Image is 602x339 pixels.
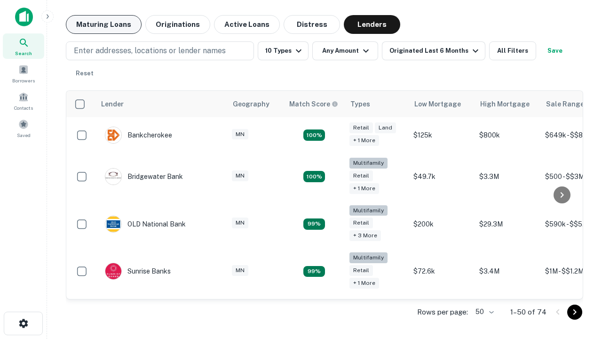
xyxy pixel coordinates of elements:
[349,122,373,133] div: Retail
[12,77,35,84] span: Borrowers
[214,15,280,34] button: Active Loans
[409,248,475,295] td: $72.6k
[567,305,582,320] button: Go to next page
[66,15,142,34] button: Maturing Loans
[409,201,475,248] td: $200k
[227,91,284,117] th: Geography
[105,263,121,279] img: picture
[303,266,325,277] div: Matching Properties: 11, hasApolloMatch: undefined
[475,153,540,201] td: $3.3M
[105,169,121,185] img: picture
[349,135,379,146] div: + 1 more
[409,117,475,153] td: $125k
[15,49,32,57] span: Search
[409,153,475,201] td: $49.7k
[349,230,381,241] div: + 3 more
[95,91,227,117] th: Lender
[105,216,186,233] div: OLD National Bank
[70,64,100,83] button: Reset
[555,264,602,309] iframe: Chat Widget
[345,91,409,117] th: Types
[475,248,540,295] td: $3.4M
[258,41,309,60] button: 10 Types
[540,41,570,60] button: Save your search to get updates of matches that match your search criteria.
[475,91,540,117] th: High Mortgage
[105,263,171,280] div: Sunrise Banks
[389,45,481,56] div: Originated Last 6 Months
[472,305,495,319] div: 50
[349,205,388,216] div: Multifamily
[349,278,379,289] div: + 1 more
[312,41,378,60] button: Any Amount
[475,117,540,153] td: $800k
[303,171,325,182] div: Matching Properties: 20, hasApolloMatch: undefined
[17,131,31,139] span: Saved
[417,307,468,318] p: Rows per page:
[145,15,210,34] button: Originations
[349,158,388,169] div: Multifamily
[74,45,226,56] p: Enter addresses, locations or lender names
[349,252,388,263] div: Multifamily
[349,183,379,194] div: + 1 more
[66,41,254,60] button: Enter addresses, locations or lender names
[15,8,33,26] img: capitalize-icon.png
[350,98,370,110] div: Types
[3,115,44,141] a: Saved
[105,168,183,185] div: Bridgewater Bank
[284,91,345,117] th: Capitalize uses an advanced AI algorithm to match your search with the best lender. The match sco...
[375,122,396,133] div: Land
[3,61,44,86] a: Borrowers
[3,33,44,59] a: Search
[232,265,248,276] div: MN
[303,218,325,230] div: Matching Properties: 11, hasApolloMatch: undefined
[303,129,325,141] div: Matching Properties: 16, hasApolloMatch: undefined
[349,170,373,181] div: Retail
[289,99,338,109] div: Capitalize uses an advanced AI algorithm to match your search with the best lender. The match sco...
[414,98,461,110] div: Low Mortgage
[546,98,584,110] div: Sale Range
[105,216,121,232] img: picture
[510,307,547,318] p: 1–50 of 74
[349,218,373,228] div: Retail
[382,41,485,60] button: Originated Last 6 Months
[475,201,540,248] td: $29.3M
[105,127,172,144] div: Bankcherokee
[233,98,269,110] div: Geography
[284,15,340,34] button: Distress
[105,127,121,143] img: picture
[14,104,33,112] span: Contacts
[349,265,373,276] div: Retail
[489,41,536,60] button: All Filters
[289,99,336,109] h6: Match Score
[3,88,44,113] a: Contacts
[232,218,248,228] div: MN
[232,170,248,181] div: MN
[409,91,475,117] th: Low Mortgage
[480,98,530,110] div: High Mortgage
[101,98,124,110] div: Lender
[344,15,400,34] button: Lenders
[232,129,248,140] div: MN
